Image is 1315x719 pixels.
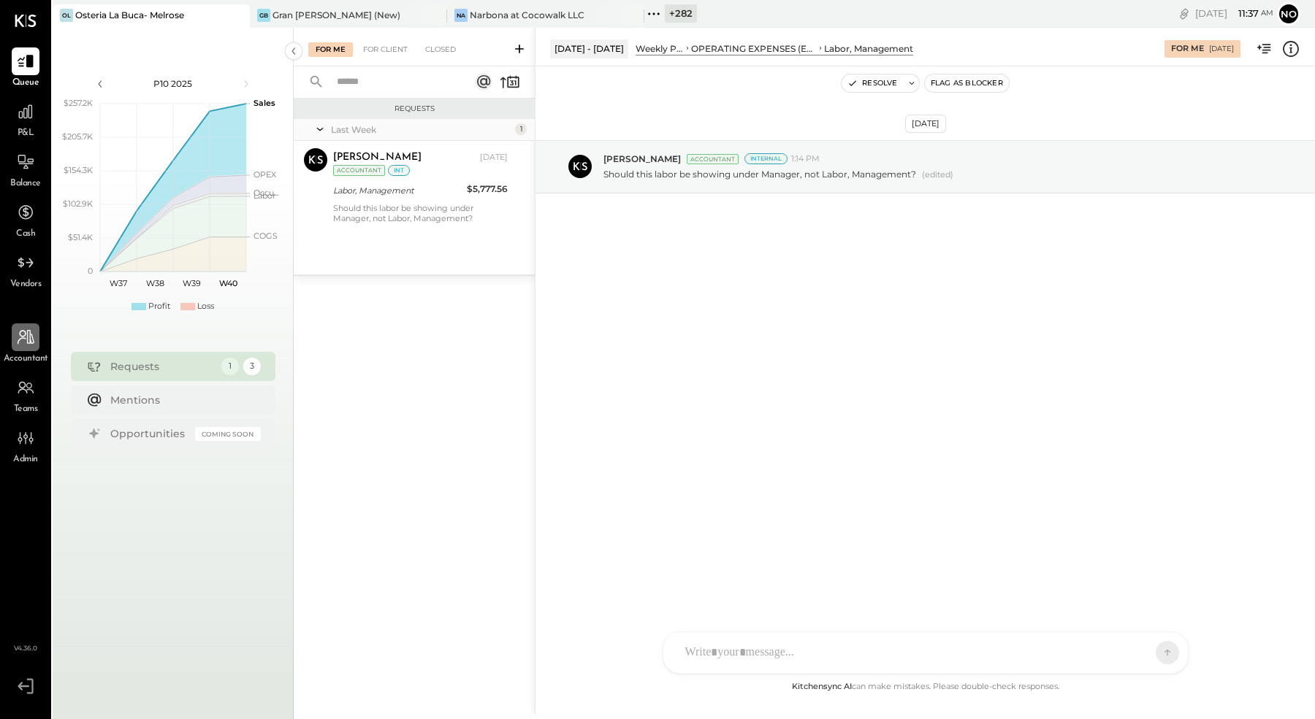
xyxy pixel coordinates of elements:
text: $51.4K [68,232,93,242]
div: [PERSON_NAME] [333,150,422,165]
div: Should this labor be showing under Manager, not Labor, Management? [333,203,508,223]
div: [DATE] - [DATE] [550,39,628,58]
p: Should this labor be showing under Manager, not Labor, Management? [603,168,916,181]
a: Queue [1,47,50,90]
span: Admin [13,453,38,466]
div: [DATE] [480,152,508,164]
span: Accountant [4,353,48,366]
text: W40 [218,278,237,288]
div: copy link [1177,6,1192,21]
span: 1:14 PM [791,153,820,165]
text: $102.9K [63,199,93,209]
div: Accountant [333,165,385,176]
div: Opportunities [110,426,188,441]
div: 1 [221,358,239,375]
text: 0 [88,266,93,276]
div: For Me [1171,43,1204,55]
text: Labor [254,191,275,201]
text: OPEX [254,169,277,180]
div: For Client [356,42,415,57]
span: Teams [14,403,38,416]
text: Occu... [254,188,278,198]
button: No [1277,2,1300,26]
text: $257.2K [64,98,93,108]
div: $5,777.56 [467,182,508,196]
div: P10 2025 [111,77,235,90]
div: Na [454,9,468,22]
span: Queue [12,77,39,90]
div: Closed [418,42,463,57]
text: W39 [182,278,200,288]
div: GB [257,9,270,22]
div: [DATE] [905,115,946,133]
span: Balance [10,177,41,191]
text: Sales [254,98,275,108]
div: 3 [243,358,261,375]
text: COGS [254,231,278,241]
div: Requests [301,104,527,114]
a: Teams [1,374,50,416]
a: P&L [1,98,50,140]
div: Gran [PERSON_NAME] (New) [272,9,400,21]
text: $205.7K [62,131,93,142]
div: + 282 [665,4,697,23]
div: OL [60,9,73,22]
a: Admin [1,424,50,466]
div: Coming Soon [195,427,261,441]
text: W37 [110,278,127,288]
a: Vendors [1,249,50,291]
a: Cash [1,199,50,241]
div: Accountant [687,154,739,164]
a: Accountant [1,323,50,366]
div: int [388,165,410,176]
button: Resolve [842,74,903,92]
div: Last Week [331,123,511,136]
div: Internal [744,153,788,164]
div: [DATE] [1195,7,1273,20]
div: Osteria La Buca- Melrose [75,9,184,21]
a: Balance [1,148,50,191]
div: Requests [110,359,214,374]
div: Labor, Management [333,183,462,198]
div: Weekly P&L [636,42,684,55]
span: [PERSON_NAME] [603,153,681,165]
div: Labor, Management [824,42,913,55]
div: [DATE] [1209,44,1234,54]
div: 1 [515,123,527,135]
span: (edited) [922,169,953,181]
text: W38 [145,278,164,288]
span: P&L [18,127,34,140]
div: Mentions [110,393,254,407]
button: Flag as Blocker [925,74,1009,92]
div: For Me [308,42,353,57]
span: Cash [16,228,35,241]
div: OPERATING EXPENSES (EBITDA) [691,42,817,55]
div: Profit [148,301,170,312]
div: Narbona at Cocowalk LLC [470,9,584,21]
text: $154.3K [64,165,93,175]
span: Vendors [10,278,42,291]
div: Loss [197,301,214,312]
